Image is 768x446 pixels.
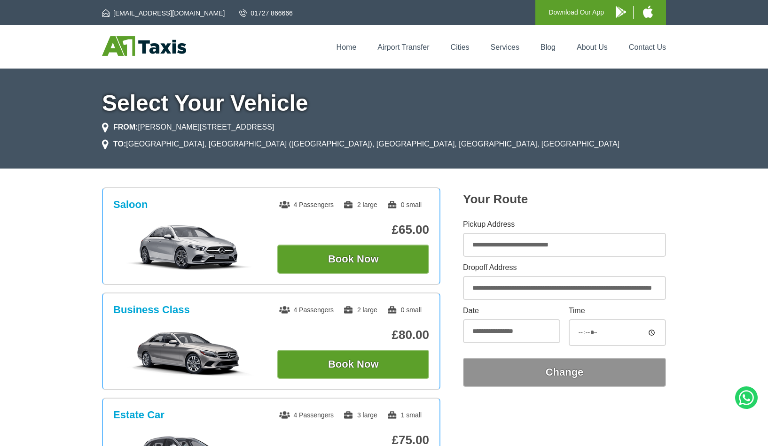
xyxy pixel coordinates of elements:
[343,411,377,419] span: 3 large
[577,43,608,51] a: About Us
[102,8,225,18] a: [EMAIL_ADDRESS][DOMAIN_NAME]
[377,43,429,51] a: Airport Transfer
[549,7,604,18] p: Download Our App
[463,307,560,315] label: Date
[463,358,666,387] button: Change
[102,36,186,56] img: A1 Taxis St Albans LTD
[277,223,429,237] p: £65.00
[541,43,556,51] a: Blog
[277,328,429,342] p: £80.00
[491,43,519,51] a: Services
[118,224,260,271] img: Saloon
[113,199,148,211] h3: Saloon
[102,138,619,150] li: [GEOGRAPHIC_DATA], [GEOGRAPHIC_DATA] ([GEOGRAPHIC_DATA]), [GEOGRAPHIC_DATA], [GEOGRAPHIC_DATA], [...
[113,140,126,148] strong: TO:
[387,306,422,314] span: 0 small
[279,201,334,208] span: 4 Passengers
[279,306,334,314] span: 4 Passengers
[277,350,429,379] button: Book Now
[643,6,653,18] img: A1 Taxis iPhone App
[463,264,666,271] label: Dropoff Address
[279,411,334,419] span: 4 Passengers
[343,306,377,314] span: 2 large
[102,92,666,115] h1: Select Your Vehicle
[239,8,293,18] a: 01727 866666
[451,43,470,51] a: Cities
[463,192,666,207] h2: Your Route
[113,409,165,421] h3: Estate Car
[569,307,666,315] label: Time
[343,201,377,208] span: 2 large
[113,123,138,131] strong: FROM:
[118,329,260,376] img: Business Class
[102,122,274,133] li: [PERSON_NAME][STREET_ADDRESS]
[387,411,422,419] span: 1 small
[629,43,666,51] a: Contact Us
[277,245,429,274] button: Book Now
[463,221,666,228] label: Pickup Address
[113,304,190,316] h3: Business Class
[337,43,357,51] a: Home
[616,6,626,18] img: A1 Taxis Android App
[387,201,422,208] span: 0 small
